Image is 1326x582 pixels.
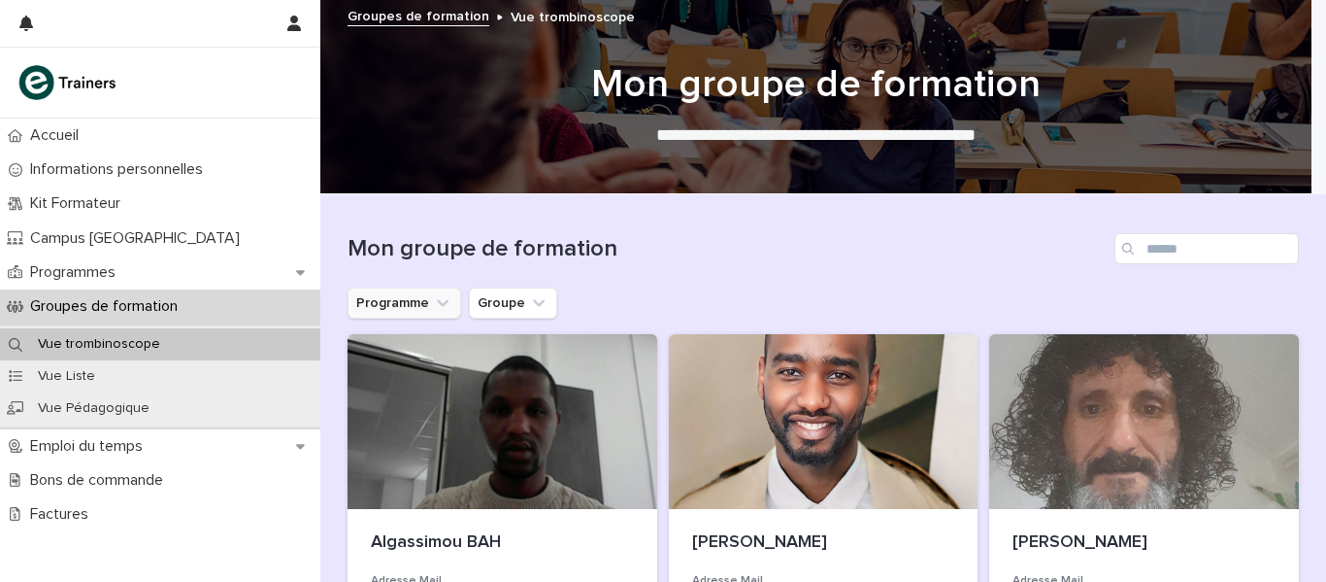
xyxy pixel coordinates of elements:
[22,437,158,456] p: Emploi du temps
[511,5,635,26] p: Vue trombinoscope
[348,235,1107,263] h1: Mon groupe de formation
[469,288,557,319] button: Groupe
[22,505,104,524] p: Factures
[348,288,461,319] button: Programme
[22,194,136,213] p: Kit Formateur
[341,61,1292,108] h1: Mon groupe de formation
[22,126,94,145] p: Accueil
[22,336,176,353] p: Vue trombinoscope
[22,400,165,417] p: Vue Pédagogique
[16,63,122,102] img: K0CqGN7SDeD6s4JG8KQk
[1114,233,1299,264] input: Search
[22,297,193,316] p: Groupes de formation
[22,368,111,385] p: Vue Liste
[22,263,131,282] p: Programmes
[22,471,179,490] p: Bons de commande
[348,4,489,26] a: Groupes de formation
[692,532,955,554] p: [PERSON_NAME]
[1012,532,1276,554] p: [PERSON_NAME]
[22,229,255,248] p: Campus [GEOGRAPHIC_DATA]
[22,160,218,179] p: Informations personnelles
[371,532,634,554] p: Algassimou BAH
